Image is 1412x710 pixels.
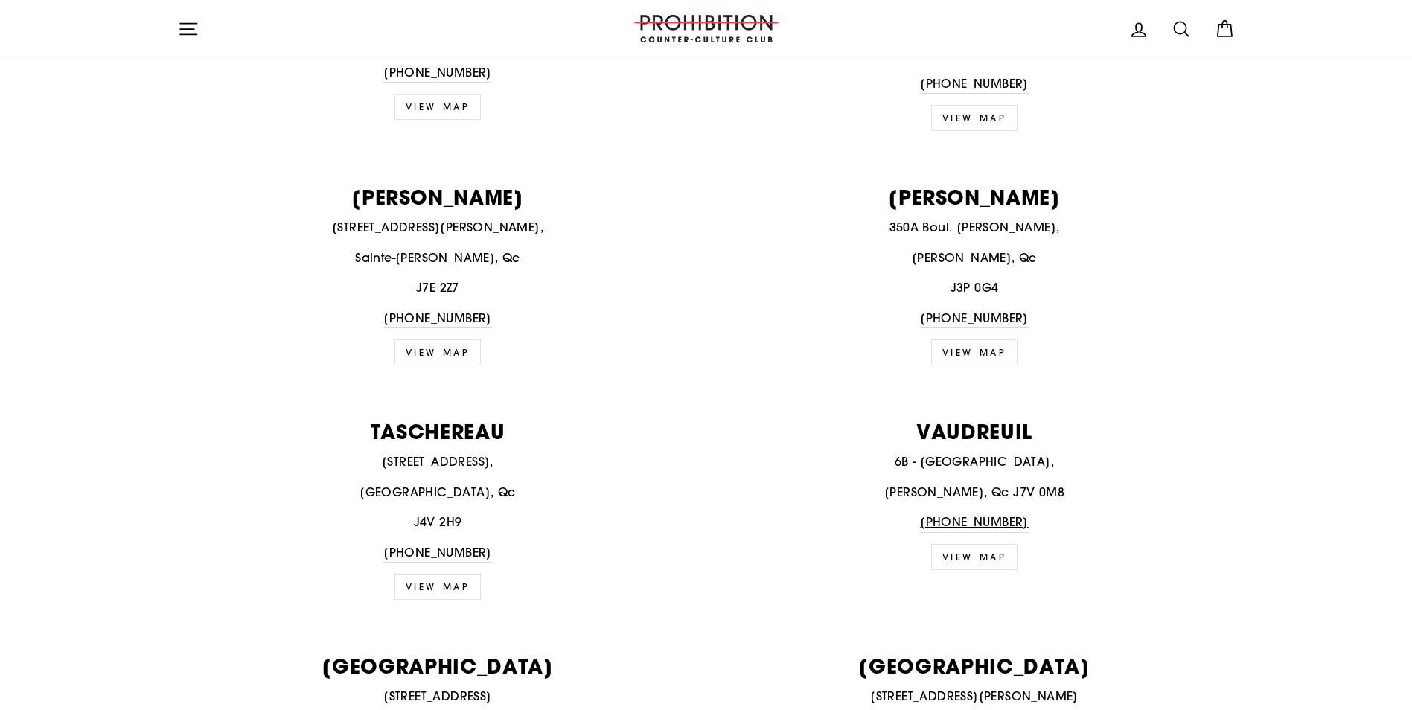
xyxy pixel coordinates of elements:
a: VIEW MAP [931,544,1018,570]
p: [GEOGRAPHIC_DATA], Qc [178,483,698,502]
p: [STREET_ADDRESS], [178,452,698,472]
p: [STREET_ADDRESS] [178,687,698,706]
p: [PERSON_NAME], Qc J7V 0M8 [715,483,1235,502]
p: J7E 2Z7 [178,278,698,298]
p: [PERSON_NAME], Qc [715,249,1235,268]
p: J6A 2T5 [178,44,698,83]
p: [PERSON_NAME] [178,187,698,207]
a: VIEW MAP [394,574,482,600]
p: J4V 2H9 [178,513,698,532]
a: [PHONE_NUMBER] [383,309,492,329]
a: [PHONE_NUMBER] [383,63,492,83]
p: [GEOGRAPHIC_DATA] [715,656,1235,676]
p: [STREET_ADDRESS][PERSON_NAME] [715,687,1235,706]
p: [STREET_ADDRESS][PERSON_NAME], [178,218,698,237]
p: TASCHEREAU [178,421,698,441]
p: VAUDREUIL [715,421,1235,441]
a: [PHONE_NUMBER] [920,309,1029,329]
a: VIEW MAP [394,94,482,120]
a: VIEW MAP [394,339,482,365]
p: [PERSON_NAME] [715,187,1235,207]
a: VIEW MAP [931,339,1018,365]
p: 6B - [GEOGRAPHIC_DATA], [715,452,1235,472]
a: VIEW MAP [931,105,1018,131]
a: [PHONE_NUMBER] [920,74,1029,95]
p: 350A Boul. [PERSON_NAME], [715,218,1235,237]
span: [PHONE_NUMBER] [920,514,1029,529]
p: Sainte-[PERSON_NAME], Qc [178,249,698,268]
p: [GEOGRAPHIC_DATA] [178,656,698,676]
p: J3P 0G4 [715,278,1235,298]
img: PROHIBITION COUNTER-CULTURE CLUB [632,15,781,42]
a: [PHONE_NUMBER] [383,543,492,563]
